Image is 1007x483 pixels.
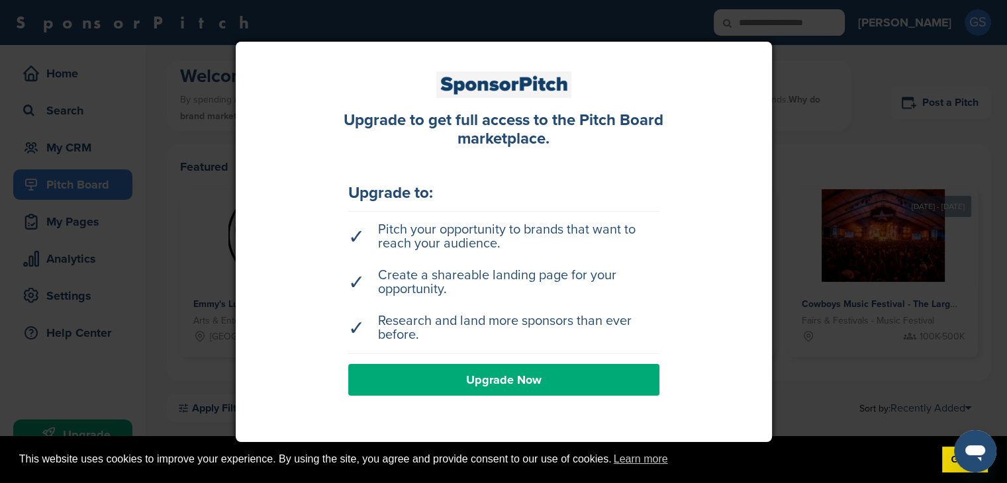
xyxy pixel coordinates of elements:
[942,447,988,473] a: dismiss cookie message
[348,216,659,257] li: Pitch your opportunity to brands that want to reach your audience.
[348,322,365,335] span: ✓
[348,262,659,303] li: Create a shareable landing page for your opportunity.
[328,111,679,150] div: Upgrade to get full access to the Pitch Board marketplace.
[348,364,659,396] a: Upgrade Now
[760,33,780,53] a: Close
[954,430,996,472] iframe: Button to launch messaging window
[348,308,659,349] li: Research and land more sponsors than ever before.
[19,449,932,469] span: This website uses cookies to improve your experience. By using the site, you agree and provide co...
[348,276,365,290] span: ✓
[612,449,670,469] a: learn more about cookies
[348,230,365,244] span: ✓
[348,185,659,201] div: Upgrade to:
